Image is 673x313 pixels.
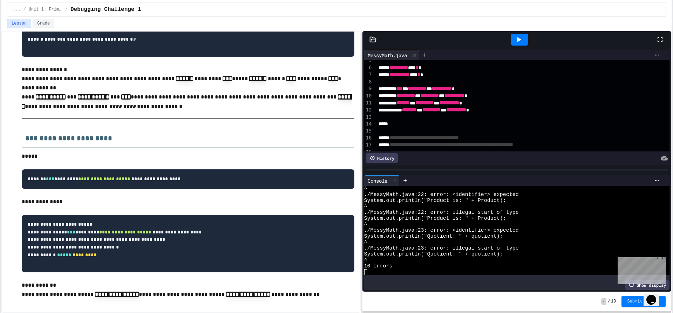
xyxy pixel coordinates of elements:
div: MessyMath.java [364,50,419,60]
div: Chat with us now!Close [3,3,48,45]
div: 5 [364,57,373,64]
div: History [366,153,398,163]
div: 17 [364,142,373,149]
span: System.out.println("Product is: " + Product); [364,216,506,222]
span: Debugging Challenge 1 [70,5,141,14]
div: 18 [364,149,373,156]
div: Show display [625,280,669,290]
span: ./MessyMath.java:22: error: <identifier> expected [364,192,519,198]
span: ./MessyMath.java:23: error: illegal start of type [364,245,519,251]
span: ./MessyMath.java:22: error: illegal start of type [364,210,519,216]
span: ^ [364,257,367,263]
div: 9 [364,85,373,92]
span: ^ [364,239,367,245]
span: Submit Answer [627,299,660,304]
div: 12 [364,107,373,114]
span: - [601,298,606,305]
div: MessyMath.java [364,52,410,59]
div: 6 [364,64,373,71]
span: ^ [364,186,367,192]
button: Lesson [7,19,31,28]
span: 10 [611,299,616,304]
span: 10 errors [364,263,393,269]
span: ... [13,7,21,12]
div: 10 [364,93,373,100]
div: Console [364,175,400,186]
span: Unit 1: Primitive Types [29,7,62,12]
span: ^ [364,204,367,210]
span: ./MessyMath.java:23: error: <identifier> expected [364,227,519,233]
span: ^ [364,222,367,227]
div: 16 [364,135,373,142]
iframe: chat widget [644,285,666,306]
div: 14 [364,121,373,128]
span: System.out.println("Product is: " + Product); [364,198,506,204]
button: Grade [33,19,54,28]
span: / [65,7,68,12]
div: Console [364,177,391,184]
button: Submit Answer [621,296,666,307]
span: System.out.println("Quotient: " + quotient); [364,251,503,257]
span: / [23,7,26,12]
div: 11 [364,100,373,107]
div: 8 [364,79,373,86]
div: 13 [364,114,373,121]
div: 7 [364,71,373,78]
span: System.out.println("Quotient: " + quotient); [364,233,503,239]
iframe: chat widget [615,254,666,284]
span: / [608,299,610,304]
div: 15 [364,128,373,135]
